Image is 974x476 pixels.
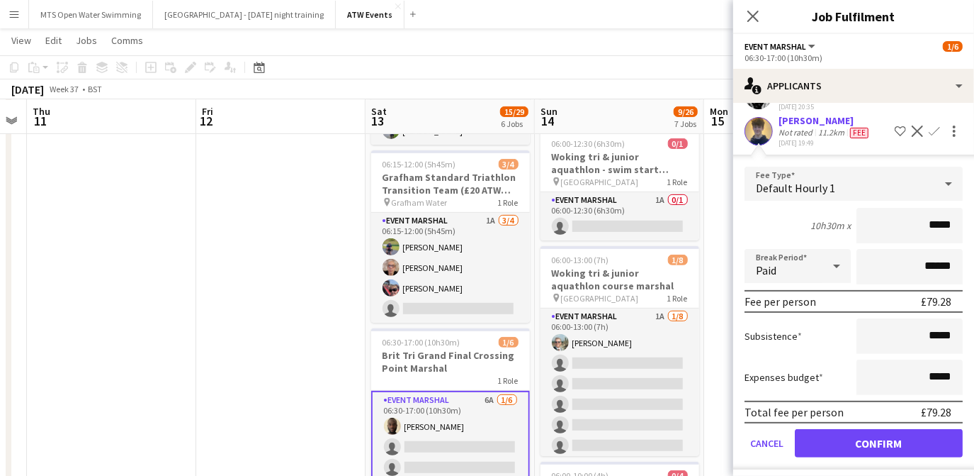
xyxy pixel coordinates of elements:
div: 06:30-17:00 (10h30m) [744,52,963,63]
a: View [6,31,37,50]
div: Fee per person [744,294,816,309]
span: Default Hourly 1 [756,181,835,195]
span: 1 Role [498,197,519,208]
div: Total fee per person [744,405,844,419]
h3: Woking tri & junior aquathlon course marshal [540,267,699,292]
span: [GEOGRAPHIC_DATA] [561,177,639,187]
span: 11 [30,113,50,129]
span: Paid [756,263,776,277]
div: [DATE] 19:49 [778,138,871,148]
span: 1/6 [499,337,519,348]
span: 15/29 [500,106,528,117]
div: £79.28 [921,405,951,419]
span: 1/8 [668,255,688,265]
div: [DATE] [11,82,44,96]
span: Comms [111,34,143,47]
div: [DATE] 20:35 [778,102,871,111]
div: 10h30m x [810,219,851,232]
span: 13 [369,113,387,129]
div: Not rated [778,127,815,138]
app-job-card: 06:00-13:00 (7h)1/8Woking tri & junior aquathlon course marshal [GEOGRAPHIC_DATA]1 RoleEvent Mars... [540,246,699,456]
span: Grafham Water [392,197,448,208]
label: Subsistence [744,330,802,343]
span: 1 Role [667,177,688,187]
span: Fri [202,105,213,118]
div: Crew has different fees then in role [847,127,871,138]
button: [GEOGRAPHIC_DATA] - [DATE] night training [153,1,336,28]
span: Mon [710,105,728,118]
span: Week 37 [47,84,82,94]
a: Jobs [70,31,103,50]
span: Sun [540,105,557,118]
h3: Grafham Standard Triathlon Transition Team (£20 ATW credits per hour) [371,171,530,197]
span: 0/1 [668,138,688,149]
span: Jobs [76,34,97,47]
a: Edit [40,31,67,50]
div: 6 Jobs [501,118,528,129]
div: 7 Jobs [674,118,697,129]
span: Thu [33,105,50,118]
h3: Brit Tri Grand Final Crossing Point Marshal [371,349,530,375]
app-job-card: 06:00-12:30 (6h30m)0/1Woking tri & junior aquathlon - swim start marshal [GEOGRAPHIC_DATA]1 RoleE... [540,130,699,240]
app-job-card: 06:15-12:00 (5h45m)3/4Grafham Standard Triathlon Transition Team (£20 ATW credits per hour) Grafh... [371,150,530,323]
label: Expenses budget [744,371,823,384]
span: 15 [708,113,728,129]
button: MTS Open Water Swimming [29,1,153,28]
h3: Woking tri & junior aquathlon - swim start marshal [540,150,699,176]
span: Sat [371,105,387,118]
div: [PERSON_NAME] [778,114,871,127]
span: 1 Role [667,293,688,304]
button: Confirm [795,429,963,458]
span: Fee [850,128,868,138]
button: Event Marshal [744,41,817,52]
span: 06:00-13:00 (7h) [552,255,609,265]
button: ATW Events [336,1,404,28]
div: Applicants [733,69,974,103]
span: 14 [538,113,557,129]
span: 06:30-17:00 (10h30m) [383,337,460,348]
h3: Job Fulfilment [733,7,974,26]
span: 3/4 [499,159,519,170]
app-card-role: Event Marshal1A3/406:15-12:00 (5h45m)[PERSON_NAME][PERSON_NAME][PERSON_NAME] [371,213,530,323]
span: 12 [200,113,213,129]
div: £79.28 [921,294,951,309]
span: 1/6 [943,41,963,52]
a: Comms [106,31,149,50]
span: 06:15-12:00 (5h45m) [383,159,456,170]
span: Event Marshal [744,41,806,52]
div: 11.2km [815,127,847,138]
span: Edit [45,34,62,47]
div: BST [88,84,102,94]
span: [GEOGRAPHIC_DATA] [561,293,639,304]
span: 9/26 [674,106,698,117]
span: View [11,34,31,47]
button: Cancel [744,429,789,458]
app-card-role: Event Marshal1A0/106:00-12:30 (6h30m) [540,192,699,240]
span: 06:00-12:30 (6h30m) [552,138,625,149]
span: 1 Role [498,375,519,386]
